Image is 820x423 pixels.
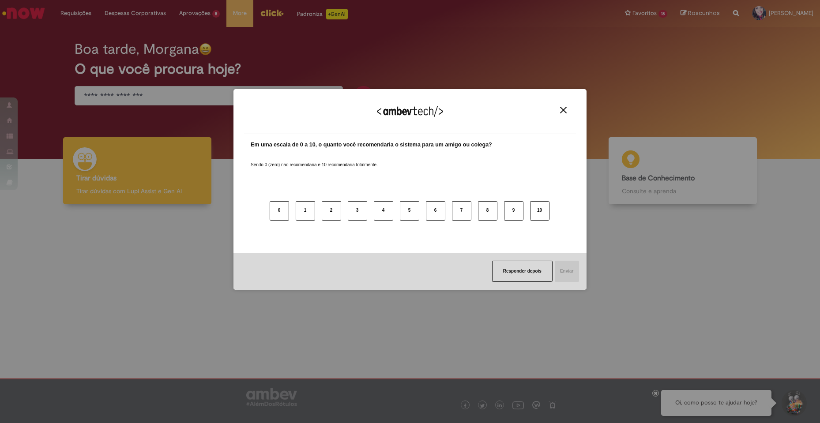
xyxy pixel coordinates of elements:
[530,201,549,221] button: 10
[377,106,443,117] img: Logo Ambevtech
[504,201,523,221] button: 9
[557,106,569,114] button: Close
[374,201,393,221] button: 4
[426,201,445,221] button: 6
[400,201,419,221] button: 5
[348,201,367,221] button: 3
[251,141,492,149] label: Em uma escala de 0 a 10, o quanto você recomendaria o sistema para um amigo ou colega?
[296,201,315,221] button: 1
[560,107,567,113] img: Close
[251,151,378,168] label: Sendo 0 (zero) não recomendaria e 10 recomendaria totalmente.
[492,261,553,282] button: Responder depois
[452,201,471,221] button: 7
[322,201,341,221] button: 2
[478,201,497,221] button: 8
[270,201,289,221] button: 0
